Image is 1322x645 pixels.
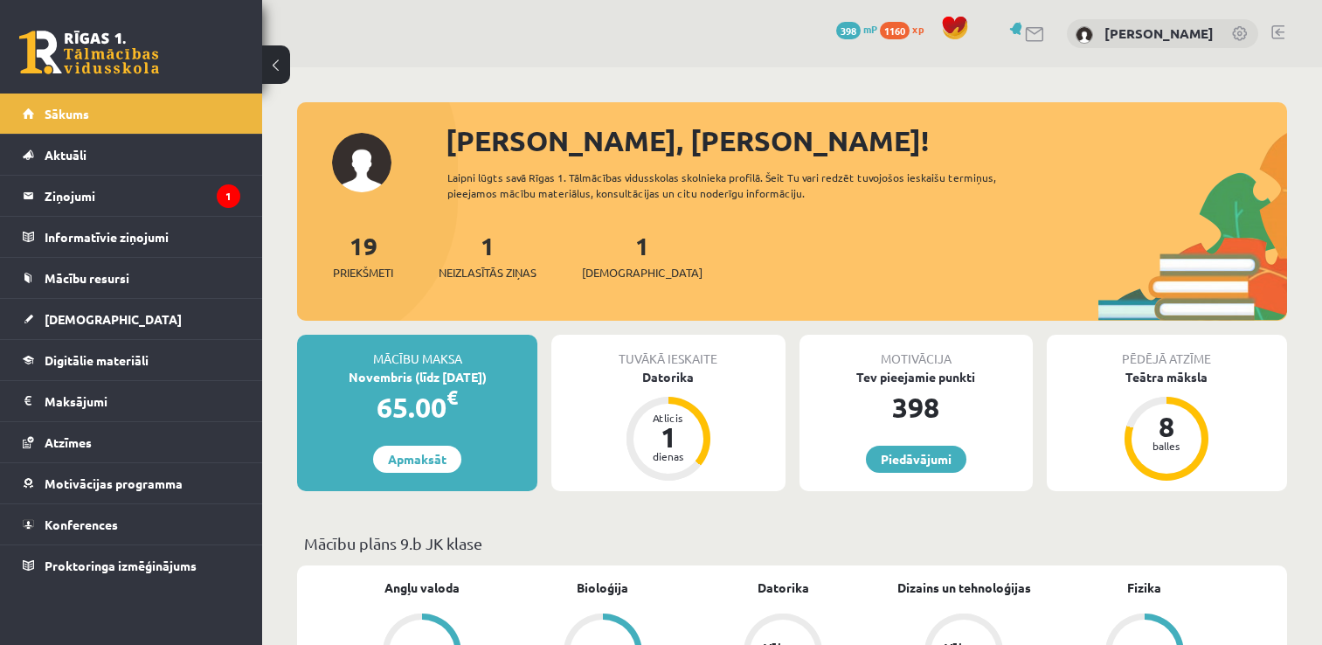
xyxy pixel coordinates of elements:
[297,335,537,368] div: Mācību maksa
[447,170,1042,201] div: Laipni lūgts savā Rīgas 1. Tālmācības vidusskolas skolnieka profilā. Šeit Tu vari redzēt tuvojošo...
[880,22,910,39] span: 1160
[1140,440,1193,451] div: balles
[836,22,861,39] span: 398
[45,106,89,121] span: Sākums
[642,451,695,461] div: dienas
[297,386,537,428] div: 65.00
[23,545,240,586] a: Proktoringa izmēģinājums
[45,434,92,450] span: Atzīmes
[23,381,240,421] a: Maksājumi
[45,311,182,327] span: [DEMOGRAPHIC_DATA]
[333,230,393,281] a: 19Priekšmeti
[551,368,785,483] a: Datorika Atlicis 1 dienas
[333,264,393,281] span: Priekšmeti
[45,517,118,532] span: Konferences
[1047,368,1287,483] a: Teātra māksla 8 balles
[45,381,240,421] legend: Maksājumi
[23,135,240,175] a: Aktuāli
[866,446,966,473] a: Piedāvājumi
[897,579,1031,597] a: Dizains un tehnoloģijas
[1076,26,1093,44] img: Nellija Saulīte
[45,475,183,491] span: Motivācijas programma
[912,22,924,36] span: xp
[439,230,536,281] a: 1Neizlasītās ziņas
[799,335,1033,368] div: Motivācija
[551,335,785,368] div: Tuvākā ieskaite
[45,217,240,257] legend: Informatīvie ziņojumi
[799,386,1033,428] div: 398
[642,413,695,423] div: Atlicis
[439,264,536,281] span: Neizlasītās ziņas
[582,230,703,281] a: 1[DEMOGRAPHIC_DATA]
[23,217,240,257] a: Informatīvie ziņojumi
[384,579,460,597] a: Angļu valoda
[577,579,628,597] a: Bioloģija
[642,423,695,451] div: 1
[304,531,1280,555] p: Mācību plāns 9.b JK klase
[23,176,240,216] a: Ziņojumi1
[45,176,240,216] legend: Ziņojumi
[373,446,461,473] a: Apmaksāt
[217,184,240,208] i: 1
[23,422,240,462] a: Atzīmes
[1047,368,1287,386] div: Teātra māksla
[799,368,1033,386] div: Tev pieejamie punkti
[1140,413,1193,440] div: 8
[19,31,159,74] a: Rīgas 1. Tālmācības vidusskola
[23,94,240,134] a: Sākums
[551,368,785,386] div: Datorika
[23,258,240,298] a: Mācību resursi
[45,147,87,163] span: Aktuāli
[1104,24,1214,42] a: [PERSON_NAME]
[880,22,932,36] a: 1160 xp
[446,385,458,410] span: €
[45,558,197,573] span: Proktoringa izmēģinājums
[758,579,809,597] a: Datorika
[23,504,240,544] a: Konferences
[23,463,240,503] a: Motivācijas programma
[1127,579,1161,597] a: Fizika
[836,22,877,36] a: 398 mP
[863,22,877,36] span: mP
[582,264,703,281] span: [DEMOGRAPHIC_DATA]
[1047,335,1287,368] div: Pēdējā atzīme
[23,299,240,339] a: [DEMOGRAPHIC_DATA]
[297,368,537,386] div: Novembris (līdz [DATE])
[45,270,129,286] span: Mācību resursi
[23,340,240,380] a: Digitālie materiāli
[446,120,1287,162] div: [PERSON_NAME], [PERSON_NAME]!
[45,352,149,368] span: Digitālie materiāli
